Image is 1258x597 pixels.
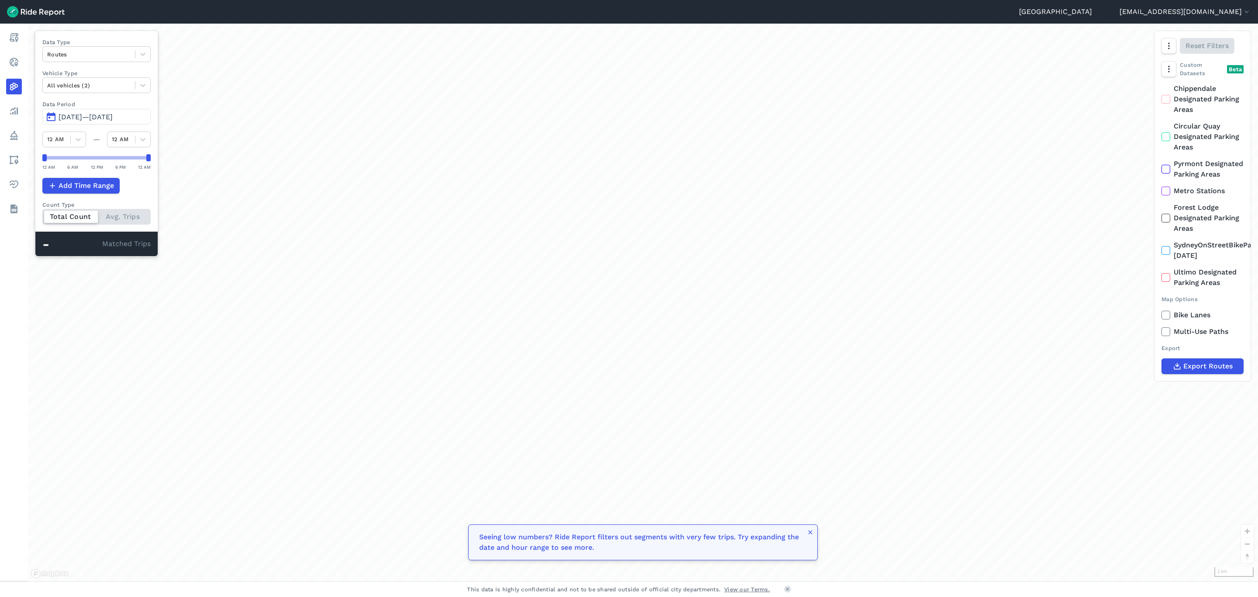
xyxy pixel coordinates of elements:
[6,152,22,168] a: Areas
[1161,202,1244,234] label: Forest Lodge Designated Parking Areas
[1161,310,1244,320] label: Bike Lanes
[724,585,770,594] a: View our Terms.
[1161,83,1244,115] label: Chippendale Designated Parking Areas
[1161,186,1244,196] label: Metro Stations
[1161,121,1244,153] label: Circular Quay Designated Parking Areas
[1161,61,1244,77] div: Custom Datasets
[6,201,22,217] a: Datasets
[6,30,22,45] a: Report
[35,232,158,256] div: Matched Trips
[1161,240,1244,261] label: SydneyOnStreetBikeParking [DATE]
[1120,7,1251,17] button: [EMAIL_ADDRESS][DOMAIN_NAME]
[7,6,65,17] img: Ride Report
[91,163,103,171] div: 12 PM
[59,113,113,121] span: [DATE]—[DATE]
[42,69,151,77] label: Vehicle Type
[42,163,55,171] div: 12 AM
[42,178,120,194] button: Add Time Range
[1161,267,1244,288] label: Ultimo Designated Parking Areas
[1183,361,1233,371] span: Export Routes
[86,134,107,145] div: —
[42,38,151,46] label: Data Type
[42,239,102,250] div: -
[1185,41,1229,51] span: Reset Filters
[6,177,22,192] a: Health
[1161,326,1244,337] label: Multi-Use Paths
[42,109,151,125] button: [DATE]—[DATE]
[6,79,22,94] a: Heatmaps
[6,128,22,143] a: Policy
[67,163,78,171] div: 6 AM
[1161,295,1244,303] div: Map Options
[6,103,22,119] a: Analyze
[115,163,126,171] div: 6 PM
[1161,358,1244,374] button: Export Routes
[42,201,151,209] div: Count Type
[28,24,1258,581] div: loading
[59,180,114,191] span: Add Time Range
[1180,38,1234,54] button: Reset Filters
[42,100,151,108] label: Data Period
[6,54,22,70] a: Realtime
[1227,65,1244,73] div: Beta
[1161,344,1244,352] div: Export
[1019,7,1092,17] a: [GEOGRAPHIC_DATA]
[138,163,151,171] div: 12 AM
[1161,159,1244,180] label: Pyrmont Designated Parking Areas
